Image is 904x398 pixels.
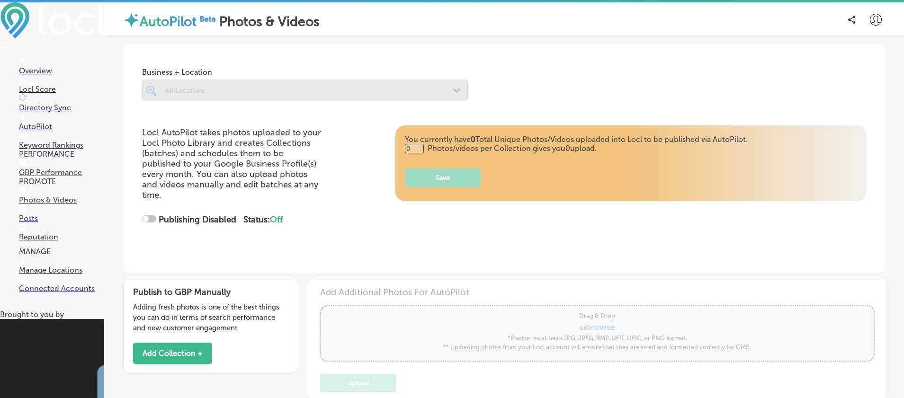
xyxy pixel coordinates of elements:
[19,94,104,112] a: Directory Sync
[19,76,104,94] a: Locl Score
[133,287,288,297] h3: Publish to GBP Manually
[19,159,104,177] a: GBP Performance
[197,14,219,24] img: Beta
[471,135,475,144] b: 0
[19,85,104,94] p: Locl Score
[19,256,104,274] a: Manage Locations
[19,113,104,131] a: AutoPilot
[140,14,197,29] label: AutoPilot
[19,141,104,150] p: Keyword Rankings
[405,135,748,153] div: You currently have Total Unique Photos/Videos uploaded into Locl to be published via AutoPilot.
[19,247,104,256] p: MANAGE
[270,214,283,225] span: Off
[19,150,104,159] p: PERFORMANCE
[142,127,323,200] p: Locl AutoPilot takes photos uploaded to your Locl Photo Library and creates Collections (batches)...
[133,302,288,333] p: Adding fresh photos is one of the best things you can do in terms of search performance and new c...
[405,144,748,153] div: Photos/videos per Collection gives you 0 upload.
[19,186,104,204] a: Photos & Videos
[159,214,236,225] strong: Publishing Disabled
[133,343,212,364] button: Add Collection +
[19,214,104,223] p: Posts
[142,68,468,77] span: Business + Location
[19,57,104,75] a: Overview
[405,144,424,153] input: 10
[19,232,104,241] p: Reputation
[19,223,104,241] a: Reputation
[19,284,104,293] p: Connected Accounts
[243,214,283,225] strong: Status:
[19,265,104,274] p: Manage Locations
[19,122,104,131] p: AutoPilot
[19,66,104,75] p: Overview
[19,177,104,186] p: PROMOTE
[19,103,104,112] p: Directory Sync
[19,275,104,293] a: Connected Accounts
[123,12,140,28] img: autopilot-icon
[219,14,320,29] label: Photos & Videos
[19,132,104,150] a: Keyword Rankings
[19,205,104,223] a: Posts
[19,168,104,177] p: GBP Performance
[405,168,481,187] button: Save
[19,195,104,204] p: Photos & Videos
